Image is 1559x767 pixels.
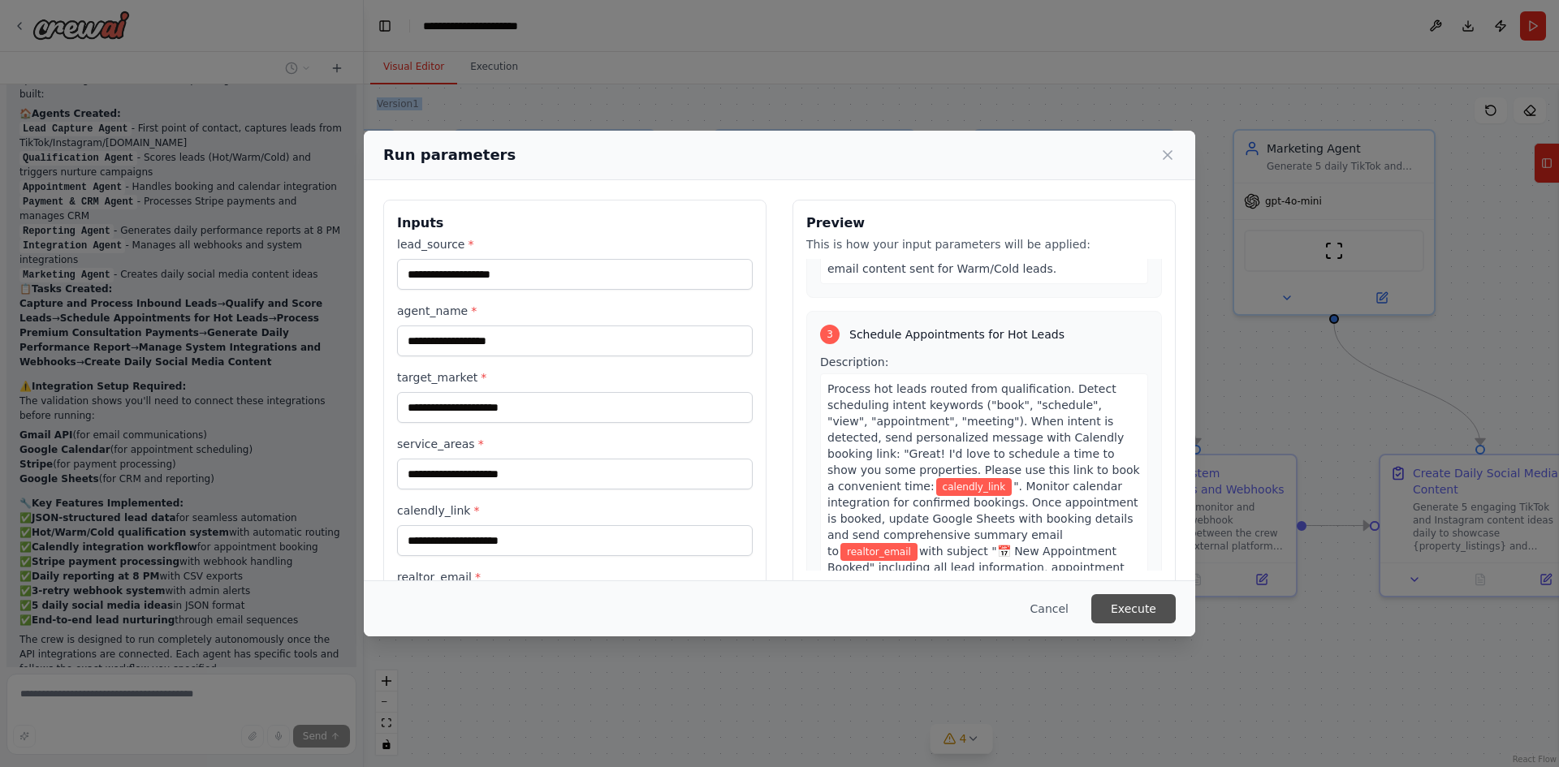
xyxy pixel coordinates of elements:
span: Variable: realtor_email [840,543,918,561]
button: Execute [1091,594,1176,623]
label: agent_name [397,303,753,319]
div: 3 [820,325,840,344]
label: service_areas [397,436,753,452]
span: with subject "📅 New Appointment Booked" including all lead information, appointment time, and any... [827,545,1125,590]
label: realtor_email [397,569,753,585]
span: Variable: calendly_link [936,478,1013,496]
p: This is how your input parameters will be applied: [806,236,1162,252]
label: target_market [397,369,753,386]
h3: Preview [806,213,1162,233]
h3: Inputs [397,213,753,233]
label: calendly_link [397,502,753,519]
span: Schedule Appointments for Hot Leads [849,326,1065,343]
h2: Run parameters [383,144,516,166]
span: Lead qualification report with assigned score (Hot/Warm/Cold), reasoning for the score, and appro... [827,197,1125,275]
span: Description: [820,355,888,368]
span: Process hot leads routed from qualification. Detect scheduling intent keywords ("book", "schedule... [827,382,1140,493]
button: Cancel [1017,594,1082,623]
span: ". Monitor calendar integration for confirmed bookings. Once appointment is booked, update Google... [827,480,1138,558]
label: lead_source [397,236,753,252]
